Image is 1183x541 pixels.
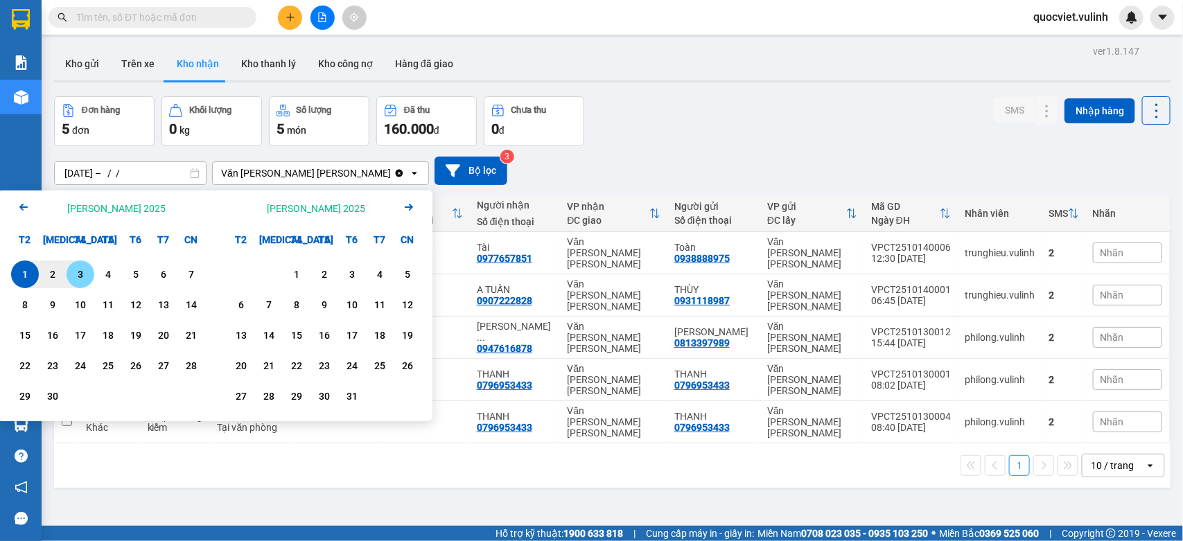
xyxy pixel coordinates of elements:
[674,242,753,253] div: Toàn
[342,6,367,30] button: aim
[154,357,173,374] div: 27
[477,369,554,380] div: THANH
[560,195,667,232] th: Toggle SortBy
[567,278,660,312] div: Văn [PERSON_NAME] [PERSON_NAME]
[370,357,389,374] div: 25
[283,260,310,288] div: Choose Thứ Tư, tháng 10 1 2025. It's available.
[310,291,338,319] div: Choose Thứ Năm, tháng 10 9 2025. It's available.
[864,195,958,232] th: Toggle SortBy
[1157,11,1169,24] span: caret-down
[767,321,857,354] div: Văn [PERSON_NAME] [PERSON_NAME]
[477,199,554,211] div: Người nhận
[477,343,532,354] div: 0947616878
[122,260,150,288] div: Choose Thứ Sáu, tháng 09 5 2025. It's available.
[1091,459,1134,472] div: 10 / trang
[871,422,951,433] div: 08:40 [DATE]
[477,284,554,295] div: A TUẤN
[255,226,283,254] div: [MEDICAL_DATA]
[567,215,649,226] div: ĐC giao
[286,12,295,22] span: plus
[267,202,365,215] div: [PERSON_NAME] 2025
[154,327,173,344] div: 20
[11,321,39,349] div: Choose Thứ Hai, tháng 09 15 2025. It's available.
[366,352,394,380] div: Choose Thứ Bảy, tháng 10 25 2025. It's available.
[674,337,730,348] div: 0813397989
[965,332,1035,343] div: philong.vulinh
[563,528,623,539] strong: 1900 633 818
[71,296,90,313] div: 10
[342,388,362,405] div: 31
[227,321,255,349] div: Choose Thứ Hai, tháng 10 13 2025. It's available.
[94,260,122,288] div: Choose Thứ Năm, tháng 09 4 2025. It's available.
[1093,208,1162,219] div: Nhãn
[477,253,532,264] div: 0977657851
[227,226,255,254] div: T2
[1064,98,1135,123] button: Nhập hàng
[150,352,177,380] div: Choose Thứ Bảy, tháng 09 27 2025. It's available.
[94,352,122,380] div: Choose Thứ Năm, tháng 09 25 2025. It's available.
[477,321,554,343] div: Trần Quang Trường (Trưởng CN HCM)
[39,321,67,349] div: Choose Thứ Ba, tháng 09 16 2025. It's available.
[1106,529,1116,538] span: copyright
[871,411,951,422] div: VPCT2510130004
[674,326,753,337] div: Anh Nghiên
[126,327,146,344] div: 19
[67,260,94,288] div: Choose Thứ Tư, tháng 09 3 2025. It's available.
[126,357,146,374] div: 26
[398,327,417,344] div: 19
[315,388,334,405] div: 30
[315,327,334,344] div: 16
[1101,247,1124,258] span: Nhãn
[401,199,417,215] svg: Arrow Right
[1101,332,1124,343] span: Nhãn
[12,9,30,30] img: logo-vxr
[477,216,554,227] div: Số điện thoại
[674,422,730,433] div: 0796953433
[1049,290,1079,301] div: 2
[338,352,366,380] div: Choose Thứ Sáu, tháng 10 24 2025. It's available.
[182,327,201,344] div: 21
[342,357,362,374] div: 24
[182,266,201,283] div: 7
[757,526,928,541] span: Miền Nam
[871,337,951,348] div: 15:44 [DATE]
[674,295,730,306] div: 0931118987
[15,266,35,283] div: 1
[767,405,857,438] div: Văn [PERSON_NAME] [PERSON_NAME]
[477,242,554,253] div: Tài
[14,55,28,70] img: solution-icon
[307,47,384,80] button: Kho công nợ
[315,296,334,313] div: 9
[767,201,846,212] div: VP gửi
[122,291,150,319] div: Choose Thứ Sáu, tháng 09 12 2025. It's available.
[366,321,394,349] div: Choose Thứ Bảy, tháng 10 18 2025. It's available.
[62,121,69,137] span: 5
[1101,416,1124,427] span: Nhãn
[255,352,283,380] div: Choose Thứ Ba, tháng 10 21 2025. It's available.
[227,291,255,319] div: Choose Thứ Hai, tháng 10 6 2025. It's available.
[674,411,753,422] div: THANH
[342,296,362,313] div: 10
[398,357,417,374] div: 26
[227,382,255,410] div: Choose Thứ Hai, tháng 10 27 2025. It's available.
[11,382,39,410] div: Choose Thứ Hai, tháng 09 29 2025. It's available.
[500,150,514,163] sup: 3
[54,47,110,80] button: Kho gửi
[71,357,90,374] div: 24
[409,168,420,179] svg: open
[871,380,951,391] div: 08:02 [DATE]
[6,100,264,117] li: 1900 8181
[231,327,251,344] div: 13
[98,266,118,283] div: 4
[965,374,1035,385] div: philong.vulinh
[871,326,951,337] div: VPCT2510130012
[477,411,554,422] div: THANH
[477,295,532,306] div: 0907222828
[39,382,67,410] div: Choose Thứ Ba, tháng 09 30 2025. It's available.
[15,199,32,218] button: Previous month.
[567,363,660,396] div: Văn [PERSON_NAME] [PERSON_NAME]
[965,208,1035,219] div: Nhân viên
[11,291,39,319] div: Choose Thứ Hai, tháng 09 8 2025. It's available.
[342,266,362,283] div: 3
[231,357,251,374] div: 20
